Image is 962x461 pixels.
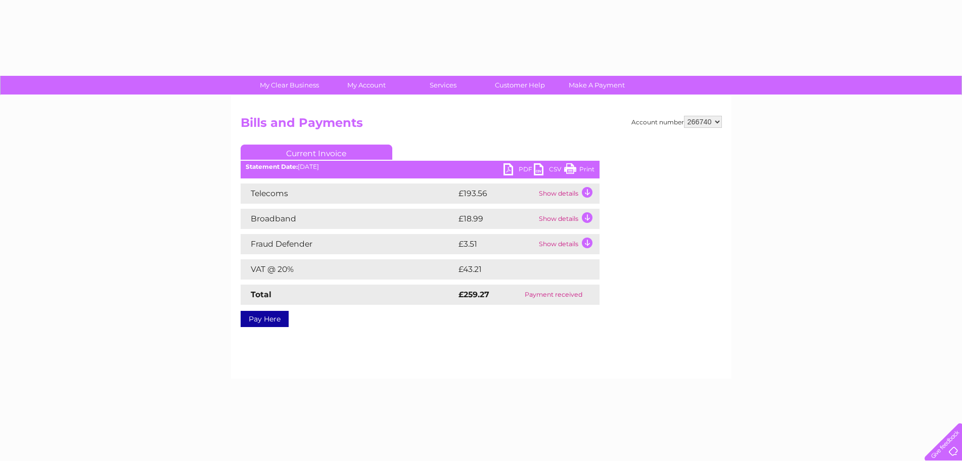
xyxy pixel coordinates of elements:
div: [DATE] [241,163,600,170]
a: Pay Here [241,311,289,327]
a: Services [401,76,485,95]
strong: Total [251,290,271,299]
td: £18.99 [456,209,536,229]
div: Account number [631,116,722,128]
td: £3.51 [456,234,536,254]
a: CSV [534,163,564,178]
h2: Bills and Payments [241,116,722,135]
a: Make A Payment [555,76,638,95]
td: Payment received [508,285,600,305]
td: Fraud Defender [241,234,456,254]
b: Statement Date: [246,163,298,170]
a: Customer Help [478,76,562,95]
a: My Account [325,76,408,95]
td: Broadband [241,209,456,229]
td: Show details [536,209,600,229]
td: Telecoms [241,183,456,204]
a: PDF [503,163,534,178]
td: VAT @ 20% [241,259,456,280]
td: £193.56 [456,183,536,204]
a: My Clear Business [248,76,331,95]
a: Print [564,163,594,178]
td: £43.21 [456,259,578,280]
td: Show details [536,183,600,204]
a: Current Invoice [241,145,392,160]
strong: £259.27 [459,290,489,299]
td: Show details [536,234,600,254]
